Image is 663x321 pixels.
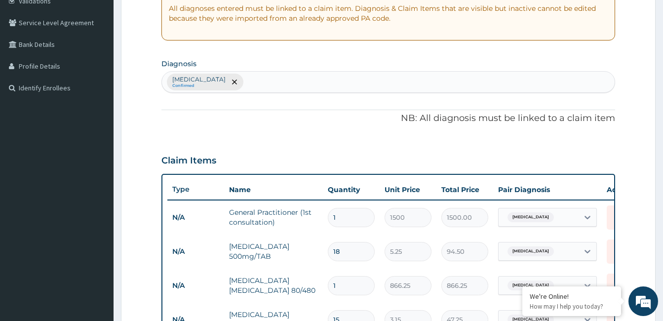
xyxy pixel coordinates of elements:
[493,180,602,200] th: Pair Diagnosis
[162,5,186,29] div: Minimize live chat window
[323,180,380,200] th: Quantity
[167,180,224,199] th: Type
[167,208,224,227] td: N/A
[5,215,188,250] textarea: Type your message and hit 'Enter'
[169,3,608,23] p: All diagnoses entered must be linked to a claim item. Diagnosis & Claim Items that are visible bu...
[507,281,554,290] span: [MEDICAL_DATA]
[18,49,40,74] img: d_794563401_company_1708531726252_794563401
[161,156,216,166] h3: Claim Items
[507,212,554,222] span: [MEDICAL_DATA]
[172,83,226,88] small: Confirmed
[224,271,323,300] td: [MEDICAL_DATA] [MEDICAL_DATA] 80/480
[161,59,196,69] label: Diagnosis
[224,202,323,232] td: General Practitioner (1st consultation)
[380,180,436,200] th: Unit Price
[172,76,226,83] p: [MEDICAL_DATA]
[530,302,614,311] p: How may I help you today?
[57,97,136,197] span: We're online!
[167,242,224,261] td: N/A
[161,112,615,125] p: NB: All diagnosis must be linked to a claim item
[436,180,493,200] th: Total Price
[230,78,239,86] span: remove selection option
[51,55,166,68] div: Chat with us now
[224,180,323,200] th: Name
[507,246,554,256] span: [MEDICAL_DATA]
[224,237,323,266] td: [MEDICAL_DATA] 500mg/TAB
[602,180,651,200] th: Actions
[167,277,224,295] td: N/A
[530,292,614,301] div: We're Online!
